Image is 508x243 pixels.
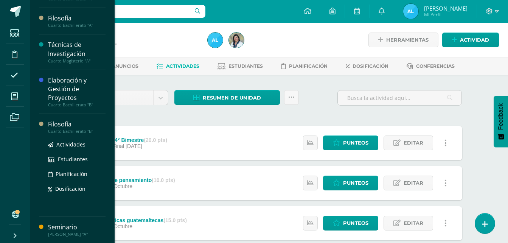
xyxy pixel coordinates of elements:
[59,42,199,49] div: Cuarto Bachillerato 'A'
[77,90,168,105] a: Unidad 4
[343,216,368,230] span: Punteos
[85,177,175,183] div: Mini taller de pensamiento
[48,14,106,23] div: Filosofía
[48,76,106,102] div: Elaboración y Gestión de Proyectos
[386,33,429,47] span: Herramientas
[48,232,106,237] div: [PERSON_NAME] "A"
[289,63,328,69] span: Planificación
[174,90,280,105] a: Resumen de unidad
[152,177,175,183] strong: (10.0 pts)
[85,217,186,223] div: Obras artísticas guatemaltecas
[48,76,106,107] a: Elaboración y Gestión de ProyectosCuarto Bachillerato "B"
[48,129,106,134] div: Cuarto Bachillerato "B"
[82,90,148,105] span: Unidad 4
[368,33,438,47] a: Herramientas
[55,185,85,192] span: Dosificación
[497,103,504,130] span: Feedback
[48,40,106,58] div: Técnicas de Investigación
[48,223,106,232] div: Seminario
[48,58,106,64] div: Cuarto Magisterio "A"
[228,63,263,69] span: Estudiantes
[346,60,388,72] a: Dosificación
[494,96,508,147] button: Feedback - Mostrar encuesta
[48,102,106,107] div: Cuarto Bachillerato "B"
[203,91,261,105] span: Resumen de unidad
[56,170,87,178] span: Planificación
[48,155,106,164] a: Estudiantes
[338,90,461,105] input: Busca la actividad aquí...
[35,5,205,18] input: Busca un usuario...
[460,33,489,47] span: Actividad
[85,137,167,143] div: Evaluación 4° Bimestre
[102,60,138,72] a: Anuncios
[48,23,106,28] div: Cuarto Bachillerato "A"
[48,170,106,178] a: Planificación
[217,60,263,72] a: Estudiantes
[99,183,132,189] span: 08 de Octubre
[404,216,423,230] span: Editar
[59,31,199,42] h1: Filosofía
[112,63,138,69] span: Anuncios
[48,140,106,149] a: Actividades
[424,11,468,18] span: Mi Perfil
[323,176,378,190] a: Punteos
[353,63,388,69] span: Dosificación
[404,176,423,190] span: Editar
[208,33,223,48] img: e80d1606b567dfa722bc6faa0bb51974.png
[56,141,85,148] span: Actividades
[323,136,378,150] a: Punteos
[323,216,378,231] a: Punteos
[229,33,244,48] img: ddd9173603c829309f2e28ae9f8beb11.png
[424,5,468,12] span: [PERSON_NAME]
[99,223,132,229] span: 03 de Octubre
[157,60,199,72] a: Actividades
[58,156,88,163] span: Estudiantes
[48,40,106,63] a: Técnicas de InvestigaciónCuarto Magisterio "A"
[407,60,455,72] a: Conferencias
[403,4,418,19] img: e80d1606b567dfa722bc6faa0bb51974.png
[48,223,106,237] a: Seminario[PERSON_NAME] "A"
[126,143,142,149] span: [DATE]
[48,14,106,28] a: FilosofíaCuarto Bachillerato "A"
[343,136,368,150] span: Punteos
[144,137,167,143] strong: (20.0 pts)
[48,120,106,129] div: Filosofía
[163,217,186,223] strong: (15.0 pts)
[343,176,368,190] span: Punteos
[48,120,106,134] a: FilosofíaCuarto Bachillerato "B"
[404,136,423,150] span: Editar
[281,60,328,72] a: Planificación
[166,63,199,69] span: Actividades
[48,184,106,193] a: Dosificación
[416,63,455,69] span: Conferencias
[442,33,499,47] a: Actividad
